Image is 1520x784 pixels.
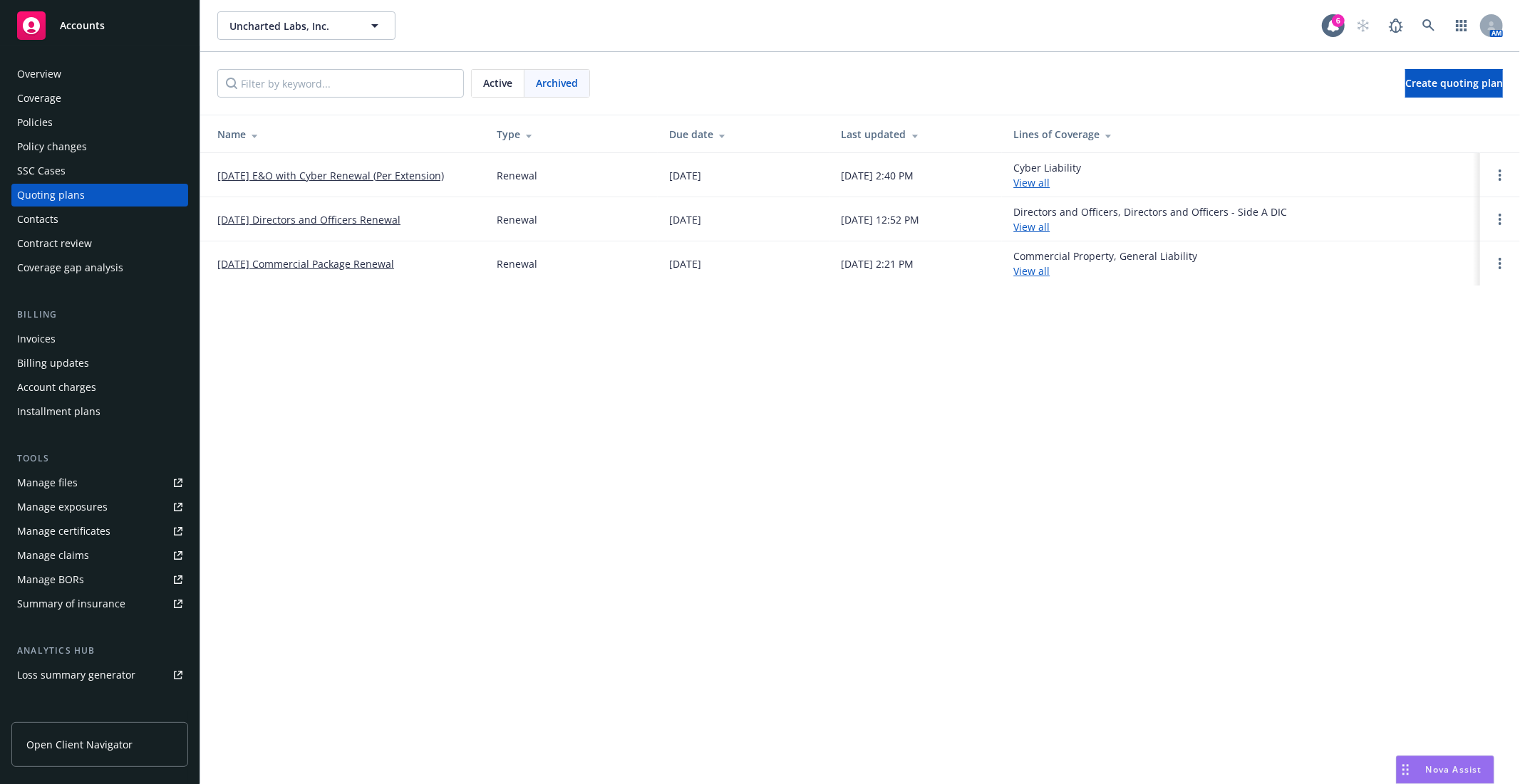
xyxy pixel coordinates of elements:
div: Contacts [17,208,58,231]
div: Coverage [17,87,61,110]
a: Open options [1491,211,1509,228]
div: Coverage gap analysis [17,256,123,279]
div: Analytics hub [11,644,188,658]
a: Search [1415,11,1443,40]
div: [DATE] 2:21 PM [842,256,914,271]
a: Manage exposures [11,496,188,518]
div: SSC Cases [17,160,66,182]
input: Filter by keyword... [217,69,464,98]
div: [DATE] [669,256,701,271]
a: Report a Bug [1382,11,1410,40]
div: Last updated [842,127,991,142]
div: Quoting plans [17,184,85,207]
div: Billing [11,308,188,322]
span: Archived [536,75,578,90]
div: Invoices [17,328,56,350]
div: Manage claims [17,544,89,567]
a: Overview [11,63,188,85]
div: Policies [17,111,53,134]
a: Manage BORs [11,568,188,591]
div: [DATE] 12:52 PM [842,212,920,227]
button: Nova Assist [1396,756,1494,784]
a: Accounts [11,6,188,46]
a: [DATE] Directors and Officers Renewal [217,212,400,227]
div: [DATE] [669,168,701,183]
a: Manage claims [11,544,188,567]
a: View all [1013,176,1050,189]
div: Manage certificates [17,520,110,543]
a: Billing updates [11,352,188,375]
div: Billing updates [17,352,89,375]
div: Summary of insurance [17,592,125,615]
div: Drag to move [1397,756,1415,783]
a: View all [1013,264,1050,278]
a: Create quoting plan [1405,69,1503,98]
div: Directors and Officers, Directors and Officers - Side A DIC [1013,204,1287,234]
a: View all [1013,220,1050,234]
div: Contract review [17,232,92,255]
div: Commercial Property, General Liability [1013,249,1197,278]
div: Manage files [17,471,78,494]
a: [DATE] Commercial Package Renewal [217,256,394,271]
div: Manage BORs [17,568,84,591]
a: Loss summary generator [11,664,188,686]
a: Policy changes [11,135,188,158]
span: Nova Assist [1426,763,1482,775]
div: Name [217,127,474,142]
div: Type [497,127,646,142]
a: Coverage [11,87,188,110]
a: Contacts [11,208,188,231]
span: Open Client Navigator [26,737,133,752]
div: 6 [1332,14,1345,27]
a: Manage certificates [11,520,188,543]
a: Manage files [11,471,188,494]
span: Active [483,75,512,90]
div: Manage exposures [17,496,108,518]
a: SSC Cases [11,160,188,182]
div: Installment plans [17,400,100,423]
div: Lines of Coverage [1013,127,1469,142]
a: Open options [1491,167,1509,184]
div: Overview [17,63,61,85]
a: Installment plans [11,400,188,423]
a: [DATE] E&O with Cyber Renewal (Per Extension) [217,168,444,183]
a: Start snowing [1349,11,1377,40]
span: Create quoting plan [1405,76,1503,90]
div: Renewal [497,256,537,271]
a: Account charges [11,376,188,399]
a: Contract review [11,232,188,255]
div: [DATE] [669,212,701,227]
a: Invoices [11,328,188,350]
div: Policy changes [17,135,87,158]
div: Loss summary generator [17,664,135,686]
a: Open options [1491,255,1509,272]
a: Coverage gap analysis [11,256,188,279]
span: Accounts [60,20,105,31]
span: Uncharted Labs, Inc. [229,19,353,33]
div: Cyber Liability [1013,160,1081,190]
div: [DATE] 2:40 PM [842,168,914,183]
a: Quoting plans [11,184,188,207]
button: Uncharted Labs, Inc. [217,11,395,40]
div: Renewal [497,212,537,227]
a: Policies [11,111,188,134]
a: Summary of insurance [11,592,188,615]
a: Switch app [1447,11,1476,40]
div: Tools [11,451,188,466]
div: Due date [669,127,819,142]
div: Account charges [17,376,96,399]
div: Renewal [497,168,537,183]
